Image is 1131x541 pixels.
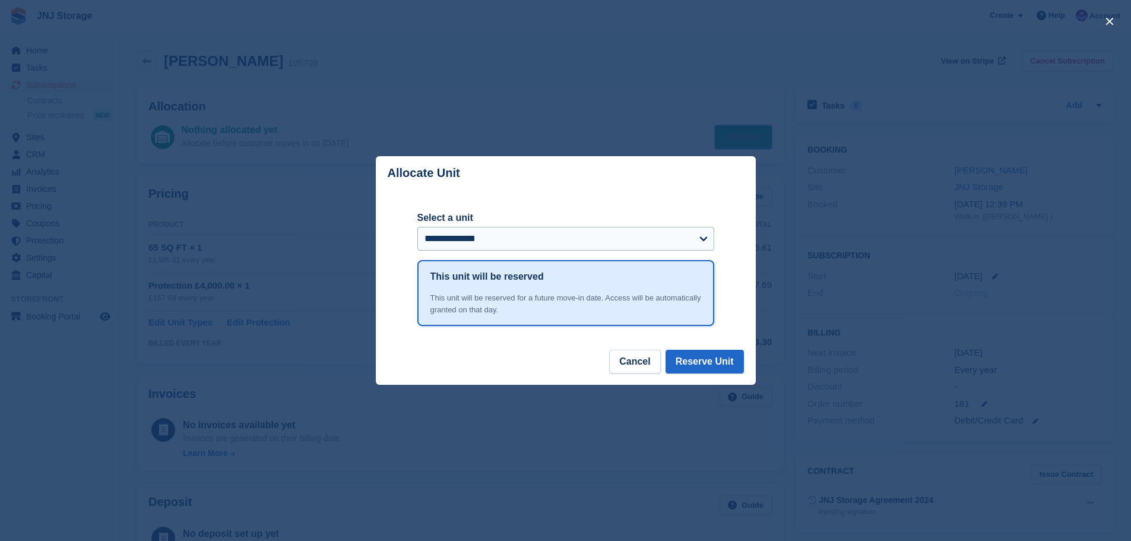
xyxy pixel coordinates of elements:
[417,211,714,225] label: Select a unit
[430,292,701,315] div: This unit will be reserved for a future move-in date. Access will be automatically granted on tha...
[430,270,544,284] h1: This unit will be reserved
[666,350,744,374] button: Reserve Unit
[609,350,660,374] button: Cancel
[388,166,460,180] p: Allocate Unit
[1100,12,1119,31] button: close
